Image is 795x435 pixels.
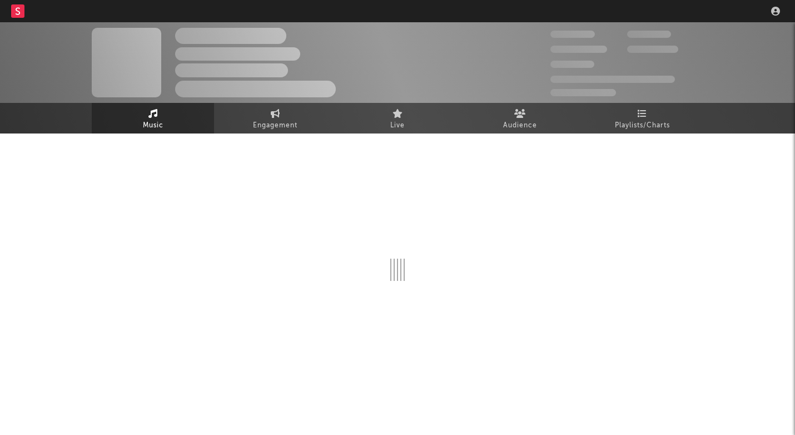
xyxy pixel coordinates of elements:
span: 1,000,000 [627,46,678,53]
span: Music [143,119,163,132]
span: Engagement [253,119,297,132]
span: 300,000 [550,31,595,38]
span: 100,000 [627,31,671,38]
span: Live [390,119,405,132]
a: Music [92,103,214,134]
span: 50,000,000 [550,46,607,53]
a: Live [336,103,459,134]
a: Playlists/Charts [581,103,703,134]
span: Jump Score: 85.0 [550,89,616,96]
span: Audience [503,119,537,132]
span: Playlists/Charts [615,119,670,132]
span: 50,000,000 Monthly Listeners [550,76,675,83]
span: 100,000 [550,61,594,68]
a: Audience [459,103,581,134]
a: Engagement [214,103,336,134]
